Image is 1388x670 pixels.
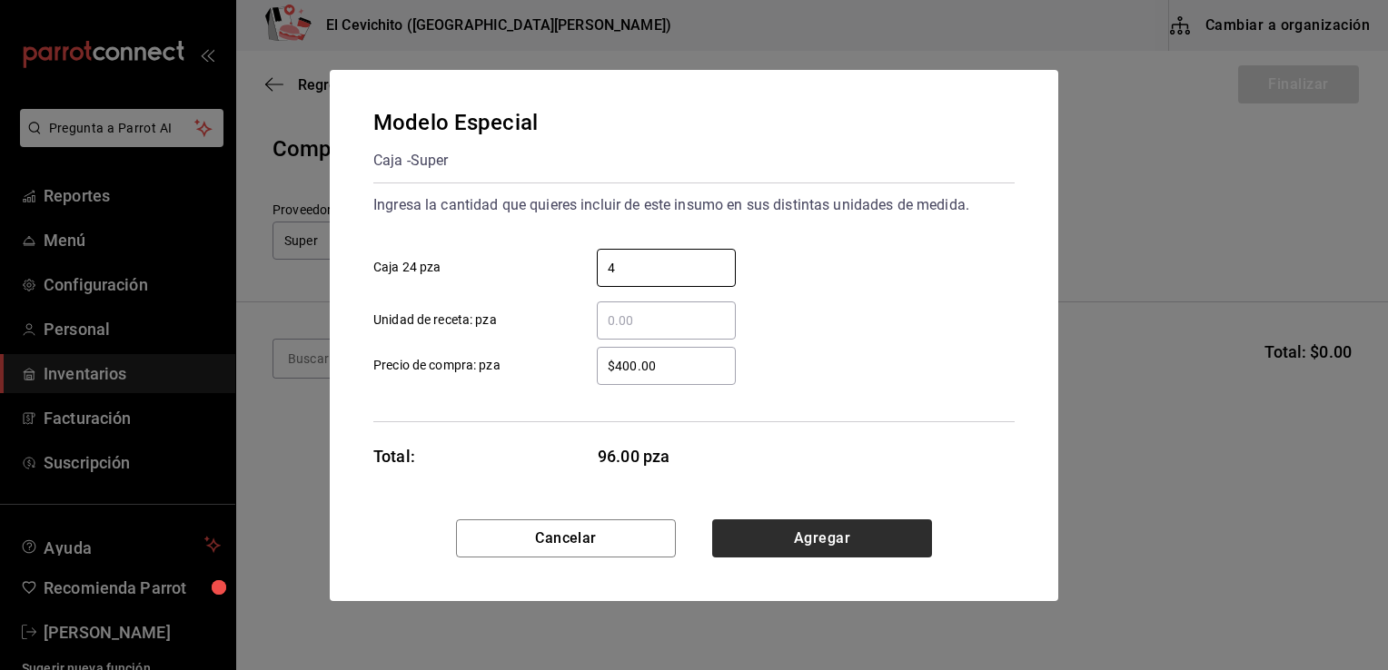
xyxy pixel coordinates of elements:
[373,310,497,330] span: Unidad de receta: pza
[597,257,736,279] input: Caja 24 pza
[712,519,932,557] button: Agregar
[597,310,736,331] input: Unidad de receta: pza
[598,444,737,468] span: 96.00 pza
[373,356,501,375] span: Precio de compra: pza
[373,191,1015,220] div: Ingresa la cantidad que quieres incluir de este insumo en sus distintas unidades de medida.
[373,106,538,139] div: Modelo Especial
[373,258,441,277] span: Caja 24 pza
[597,355,736,377] input: Precio de compra: pza
[373,444,415,468] div: Total:
[456,519,676,557] button: Cancelar
[373,146,538,175] div: Caja - Super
